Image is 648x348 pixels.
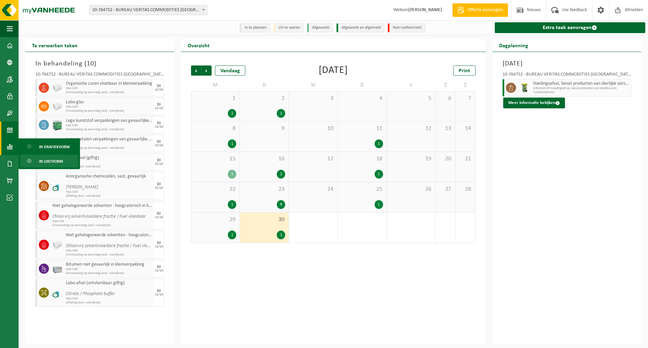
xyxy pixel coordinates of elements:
[277,231,285,239] div: 1
[35,72,164,79] div: 10-764752 - BUREAU VERITAS COMMODITIES [GEOGRAPHIC_DATA] [GEOGRAPHIC_DATA] - [GEOGRAPHIC_DATA]
[503,98,565,108] button: Meer informatie bekijken
[466,7,505,14] span: Offerte aanvragen
[195,216,236,223] span: 29
[157,289,161,293] div: DI
[195,95,236,102] span: 1
[52,214,146,219] i: Chloorvrij solventvloeibare fractie / Fuel vloeibaar
[66,86,152,90] span: KGA Colli
[155,107,163,110] div: 21/10
[408,7,442,12] strong: [PERSON_NAME]
[155,88,163,91] div: 21/10
[66,105,152,109] span: KGA Colli
[215,65,245,76] div: Vandaag
[66,233,152,238] span: Niet gehalogeneerde solventen - hoogcalorisch in kleinverpakking
[453,65,476,76] a: Print
[155,162,163,166] div: 21/10
[277,170,285,179] div: 1
[52,288,62,298] img: LP-OT-00060-CU
[201,65,212,76] span: Volgende
[459,68,470,74] span: Print
[195,186,236,193] span: 22
[277,200,285,209] div: 9
[375,200,383,209] div: 1
[52,219,152,223] span: KGA Colli
[459,125,472,132] span: 14
[52,203,152,209] span: Niet gehalogeneerde solventen - hoogcalorisch in kleinverpakking
[52,101,62,111] img: PB-LB-0680-HPE-GY-02
[533,90,629,95] span: T250002067451
[52,181,62,191] img: LP-OT-00060-CU
[66,109,152,113] span: Omwisseling op aanvraag (excl. voorrijkost)
[35,59,164,69] h3: In behandeling ( )
[240,79,289,91] td: D
[66,100,152,105] span: Labo-glas
[155,293,163,296] div: 21/10
[66,262,152,267] span: Bitumen niet gevaarlijk in kleinverpakking
[66,253,152,257] span: Omwisseling op aanvraag (excl. voorrijkost)
[228,200,236,209] div: 1
[439,125,452,132] span: 13
[191,79,240,91] td: M
[66,297,152,301] span: KGA Colli
[459,155,472,163] span: 21
[155,245,163,248] div: 21/10
[228,231,236,239] div: 1
[387,79,436,91] td: V
[66,146,152,150] span: Omwisseling op aanvraag (excl. voorrijkost)
[155,216,163,219] div: 21/10
[155,269,163,272] div: 21/10
[341,186,383,193] span: 25
[157,121,161,125] div: DI
[66,90,152,95] span: Omwisseling op aanvraag (excl. voorrijkost)
[341,95,383,102] span: 4
[452,3,508,17] a: Offerte aanvragen
[292,95,334,102] span: 3
[336,23,384,32] li: Afgewerkt en afgemeld
[228,139,236,148] div: 1
[157,84,161,88] div: DI
[277,109,285,118] div: 1
[243,186,285,193] span: 23
[439,155,452,163] span: 20
[273,23,304,32] li: Uit te voeren
[390,95,432,102] span: 5
[436,79,456,91] td: Z
[503,59,631,69] h3: [DATE]
[66,249,152,253] span: KGA Colli
[319,65,348,76] div: [DATE]
[341,125,383,132] span: 11
[228,109,236,118] div: 1
[492,38,535,52] h2: Dagplanning
[495,22,645,33] a: Extra taak aanvragen
[66,190,152,194] span: KGA Colli
[195,155,236,163] span: 15
[155,125,163,129] div: 21/10
[66,271,152,275] span: Omwisseling op aanvraag (excl. voorrijkost)
[66,161,152,165] span: KGA Colli
[243,95,285,102] span: 2
[289,79,338,91] td: W
[157,241,161,245] div: DI
[459,186,472,193] span: 28
[181,38,216,52] h2: Overzicht
[243,125,285,132] span: 9
[66,194,152,198] span: Afhaling (excl. voorrijkost)
[390,125,432,132] span: 12
[191,65,201,76] span: Vorige
[157,103,161,107] div: DI
[25,38,84,52] h2: Te verwerken taken
[66,137,152,142] span: Lege metalen verpakkingen van gevaarlijke stoffen
[533,81,629,86] span: Voedingsafval, bevat producten van dierlijke oorsprong, onverpakt, categorie 3
[52,138,62,149] img: PB-HB-1400-HPE-GN-11
[52,83,62,93] img: PB-LB-0680-HPE-GY-02
[388,23,425,32] li: Non-conformiteit
[155,186,163,190] div: 21/10
[155,144,163,147] div: 21/10
[533,86,629,90] span: WB-0140-HP voedingsafval, bevat producten van dierlijke oors
[292,155,334,163] span: 17
[195,125,236,132] span: 8
[341,155,383,163] span: 18
[66,185,98,190] i: [PERSON_NAME]
[66,301,152,305] span: Afhaling (excl. voorrijkost)
[52,119,62,131] img: PB-HB-1400-HPE-GN-11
